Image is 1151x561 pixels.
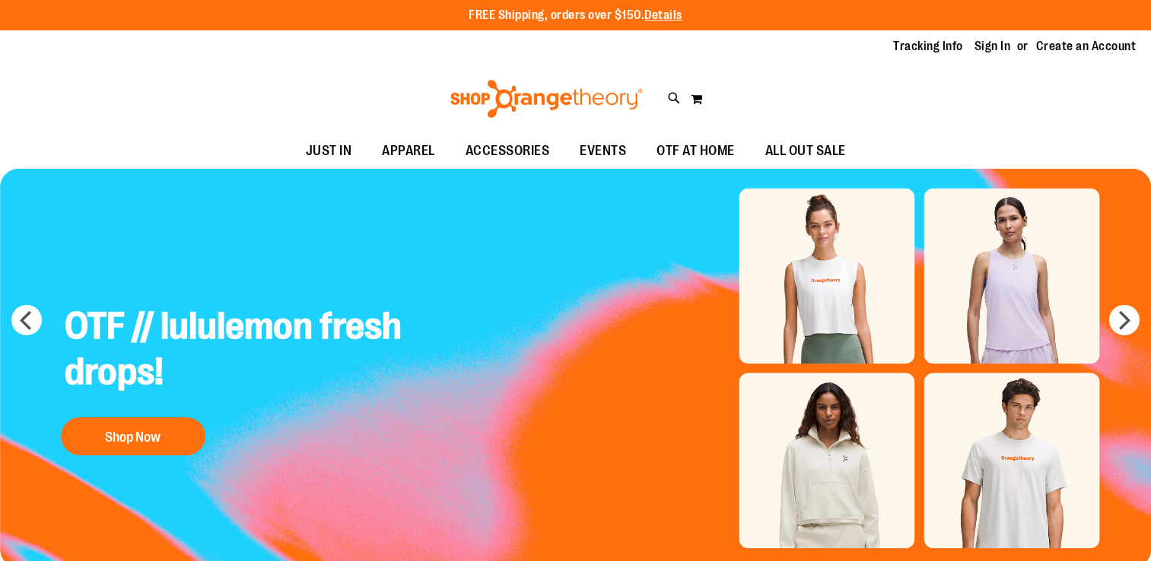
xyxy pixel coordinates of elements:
[11,305,42,335] button: prev
[61,417,205,455] button: Shop Now
[657,134,735,168] span: OTF AT HOME
[306,134,352,168] span: JUST IN
[1036,38,1137,55] a: Create an Account
[53,292,414,410] h2: OTF // lululemon fresh drops!
[893,38,963,55] a: Tracking Info
[975,38,1011,55] a: Sign In
[580,134,626,168] span: EVENTS
[382,134,435,168] span: APPAREL
[765,134,846,168] span: ALL OUT SALE
[466,134,550,168] span: ACCESSORIES
[644,8,682,22] a: Details
[469,7,682,24] p: FREE Shipping, orders over $150.
[448,80,645,118] img: Shop Orangetheory
[1109,305,1140,335] button: next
